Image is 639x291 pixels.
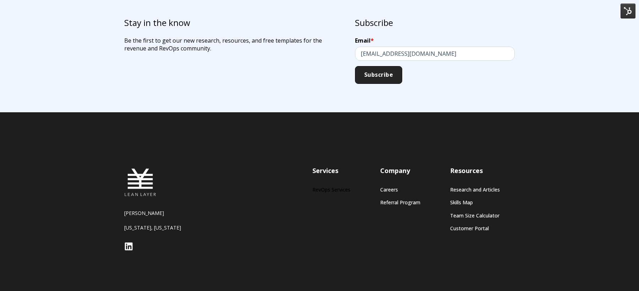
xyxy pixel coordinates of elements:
[124,166,156,198] img: Lean Layer
[355,17,515,29] h3: Subscribe
[621,4,635,18] img: HubSpot Tools Menu Toggle
[380,199,420,205] a: Referral Program
[450,212,500,219] a: Team Size Calculator
[380,166,420,175] h3: Company
[312,166,350,175] h3: Services
[450,199,500,205] a: Skills Map
[312,187,350,193] a: RevOps Services
[450,225,500,231] a: Customer Portal
[355,66,402,84] input: Subscribe
[124,224,213,231] p: [US_STATE], [US_STATE]
[450,166,500,175] h3: Resources
[380,187,420,193] a: Careers
[124,37,344,52] p: Be the first to get our new research, resources, and free templates for the revenue and RevOps co...
[355,37,371,44] span: Email
[124,17,344,29] h3: Stay in the know
[124,210,213,216] p: [PERSON_NAME]
[450,187,500,193] a: Research and Articles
